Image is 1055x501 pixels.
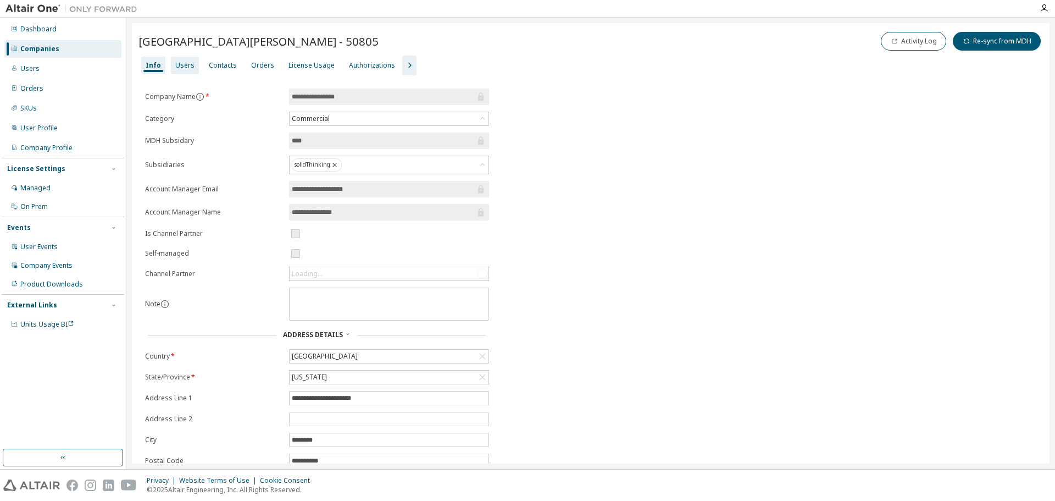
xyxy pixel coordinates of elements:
[145,456,282,465] label: Postal Code
[953,32,1041,51] button: Re-sync from MDH
[20,243,58,251] div: User Events
[290,113,331,125] div: Commercial
[20,64,40,73] div: Users
[147,485,316,494] p: © 2025 Altair Engineering, Inc. All Rights Reserved.
[138,34,379,49] span: [GEOGRAPHIC_DATA][PERSON_NAME] - 50805
[20,280,83,289] div: Product Downloads
[20,25,57,34] div: Dashboard
[103,480,114,491] img: linkedin.svg
[85,480,96,491] img: instagram.svg
[7,223,31,232] div: Events
[145,373,282,382] label: State/Province
[5,3,143,14] img: Altair One
[290,371,329,383] div: [US_STATE]
[292,158,342,172] div: solidThinking
[20,84,43,93] div: Orders
[288,61,335,70] div: License Usage
[145,269,282,278] label: Channel Partner
[20,45,59,53] div: Companies
[3,480,60,491] img: altair_logo.svg
[251,61,274,70] div: Orders
[147,476,179,485] div: Privacy
[349,61,395,70] div: Authorizations
[160,300,169,309] button: information
[20,202,48,211] div: On Prem
[209,61,237,70] div: Contacts
[145,415,282,423] label: Address Line 2
[145,249,282,258] label: Self-managed
[290,350,359,362] div: [GEOGRAPHIC_DATA]
[145,352,282,361] label: Country
[290,371,488,384] div: [US_STATE]
[145,136,282,145] label: MDH Subsidary
[145,299,160,309] label: Note
[121,480,137,491] img: youtube.svg
[20,320,74,329] span: Units Usage BI
[292,269,323,278] div: Loading...
[145,436,282,444] label: City
[20,144,73,152] div: Company Profile
[290,350,488,363] div: [GEOGRAPHIC_DATA]
[145,114,282,123] label: Category
[145,229,282,238] label: Is Channel Partner
[179,476,260,485] div: Website Terms of Use
[7,301,57,310] div: External Links
[20,184,51,192] div: Managed
[7,164,65,173] div: License Settings
[290,112,488,125] div: Commercial
[290,267,488,280] div: Loading...
[196,92,204,101] button: information
[145,394,282,403] label: Address Line 1
[20,261,73,270] div: Company Events
[20,124,58,133] div: User Profile
[145,161,282,169] label: Subsidiaries
[881,32,946,51] button: Activity Log
[145,92,282,101] label: Company Name
[260,476,316,485] div: Cookie Consent
[145,208,282,217] label: Account Manager Name
[145,185,282,194] label: Account Manager Email
[283,330,343,339] span: Address Details
[290,156,488,174] div: solidThinking
[175,61,195,70] div: Users
[20,104,37,113] div: SKUs
[146,61,161,70] div: Info
[66,480,78,491] img: facebook.svg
